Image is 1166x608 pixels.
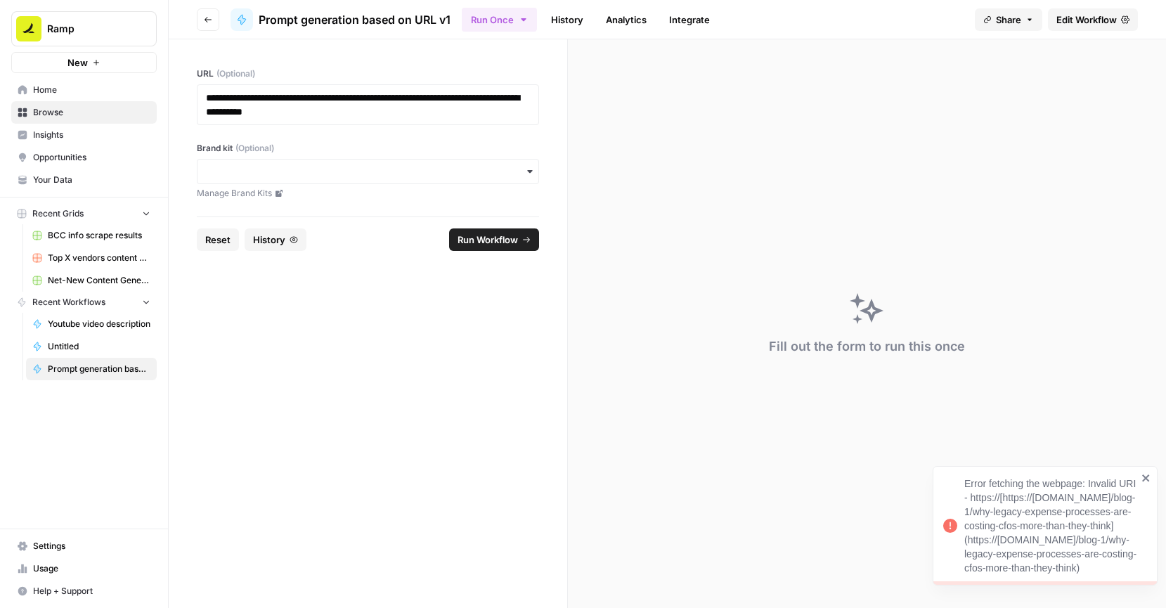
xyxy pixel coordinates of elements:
[205,233,231,247] span: Reset
[26,224,157,247] a: BCC info scrape results
[33,585,150,597] span: Help + Support
[33,151,150,164] span: Opportunities
[11,11,157,46] button: Workspace: Ramp
[449,228,539,251] button: Run Workflow
[26,247,157,269] a: Top X vendors content generator
[11,52,157,73] button: New
[1048,8,1138,31] a: Edit Workflow
[975,8,1042,31] button: Share
[26,335,157,358] a: Untitled
[26,358,157,380] a: Prompt generation based on URL v1
[964,477,1137,575] div: Error fetching the webpage: Invalid URI - https://[https://[DOMAIN_NAME]/blog-1/why-legacy-expens...
[245,228,306,251] button: History
[597,8,655,31] a: Analytics
[48,252,150,264] span: Top X vendors content generator
[33,129,150,141] span: Insights
[48,318,150,330] span: Youtube video description
[462,8,537,32] button: Run Once
[16,16,41,41] img: Ramp Logo
[11,79,157,101] a: Home
[48,363,150,375] span: Prompt generation based on URL v1
[32,207,84,220] span: Recent Grids
[11,580,157,602] button: Help + Support
[1141,472,1151,484] button: close
[11,292,157,313] button: Recent Workflows
[1056,13,1117,27] span: Edit Workflow
[996,13,1021,27] span: Share
[661,8,718,31] a: Integrate
[26,313,157,335] a: Youtube video description
[26,269,157,292] a: Net-New Content Generator - Grid Template
[259,11,451,28] span: Prompt generation based on URL v1
[458,233,518,247] span: Run Workflow
[33,540,150,552] span: Settings
[32,296,105,309] span: Recent Workflows
[33,174,150,186] span: Your Data
[253,233,285,247] span: History
[231,8,451,31] a: Prompt generation based on URL v1
[11,203,157,224] button: Recent Grids
[33,106,150,119] span: Browse
[48,340,150,353] span: Untitled
[11,146,157,169] a: Opportunities
[33,84,150,96] span: Home
[48,274,150,287] span: Net-New Content Generator - Grid Template
[543,8,592,31] a: History
[11,169,157,191] a: Your Data
[197,67,539,80] label: URL
[197,187,539,200] a: Manage Brand Kits
[216,67,255,80] span: (Optional)
[11,535,157,557] a: Settings
[11,557,157,580] a: Usage
[11,124,157,146] a: Insights
[67,56,88,70] span: New
[33,562,150,575] span: Usage
[197,142,539,155] label: Brand kit
[769,337,965,356] div: Fill out the form to run this once
[47,22,132,36] span: Ramp
[235,142,274,155] span: (Optional)
[197,228,239,251] button: Reset
[48,229,150,242] span: BCC info scrape results
[11,101,157,124] a: Browse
